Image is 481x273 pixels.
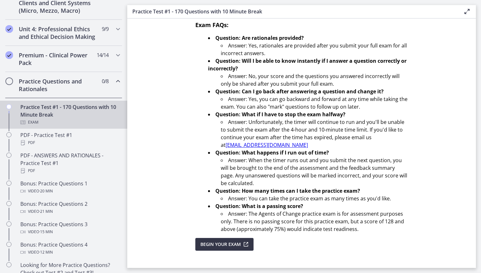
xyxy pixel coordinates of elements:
span: · 21 min [39,208,53,215]
strong: Question: What happens if I run out of time? [215,149,329,156]
li: Answer: You can take the practice exam as many times as you'd like. [221,195,408,202]
div: Video [20,187,120,195]
strong: Question: Are rationales provided? [215,34,304,41]
div: PDF - ANSWERS AND RATIONALES - Practice Test #1 [20,152,120,175]
li: Answer: Yes, you can go backward and forward at any time while taking the exam. You can also "mar... [221,95,408,111]
span: · 20 min [39,187,53,195]
div: Bonus: Practice Questions 3 [20,220,120,236]
strong: Question: What is a passing score? [215,203,303,210]
span: 0 / 8 [102,77,108,85]
li: Answer: Unfortunately, the timer will continue to run and you'll be unable to submit the exam aft... [221,118,408,149]
div: PDF - Practice Test #1 [20,131,120,147]
span: · 12 min [39,248,53,256]
h3: Practice Test #1 - 170 Questions with 10 Minute Break [132,8,453,15]
li: Answer: No, your score and the questions you answered incorrectly will only be shared after you s... [221,72,408,88]
strong: Question: Will I be able to know instantly if I answer a question correctly or incorrectly? [208,57,407,72]
div: Exam [20,119,120,126]
button: Begin Your Exam [195,238,254,251]
div: Bonus: Practice Questions 4 [20,241,120,256]
strong: Question: Can I go back after answering a question and change it? [215,88,384,95]
span: Exam FAQs: [195,21,228,29]
div: PDF [20,167,120,175]
h2: Practice Questions and Rationales [19,77,96,93]
i: Completed [5,51,13,59]
strong: Question: How many times can I take the practice exam? [215,187,360,194]
li: Answer: When the timer runs out and you submit the next question, you will be brought to the end ... [221,156,408,187]
div: Video [20,228,120,236]
div: PDF [20,139,120,147]
span: · 15 min [39,228,53,236]
a: [EMAIL_ADDRESS][DOMAIN_NAME] [226,141,308,148]
div: Video [20,208,120,215]
h2: Unit 4: Professional Ethics and Ethical Decision Making [19,25,96,40]
div: Bonus: Practice Questions 2 [20,200,120,215]
span: 9 / 9 [102,25,108,33]
div: Bonus: Practice Questions 1 [20,180,120,195]
i: Completed [5,25,13,33]
li: Answer: The Agents of Change practice exam is for assessment purposes only. There is no passing s... [221,210,408,233]
span: 14 / 14 [97,51,108,59]
strong: Question: What if I have to stop the exam halfway? [215,111,345,118]
div: Practice Test #1 - 170 Questions with 10 Minute Break [20,103,120,126]
li: Answer: Yes, rationales are provided after you submit your full exam for all incorrect answers. [221,42,408,57]
h2: Premium - Clinical Power Pack [19,51,96,67]
div: Video [20,248,120,256]
span: Begin Your Exam [200,241,241,248]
